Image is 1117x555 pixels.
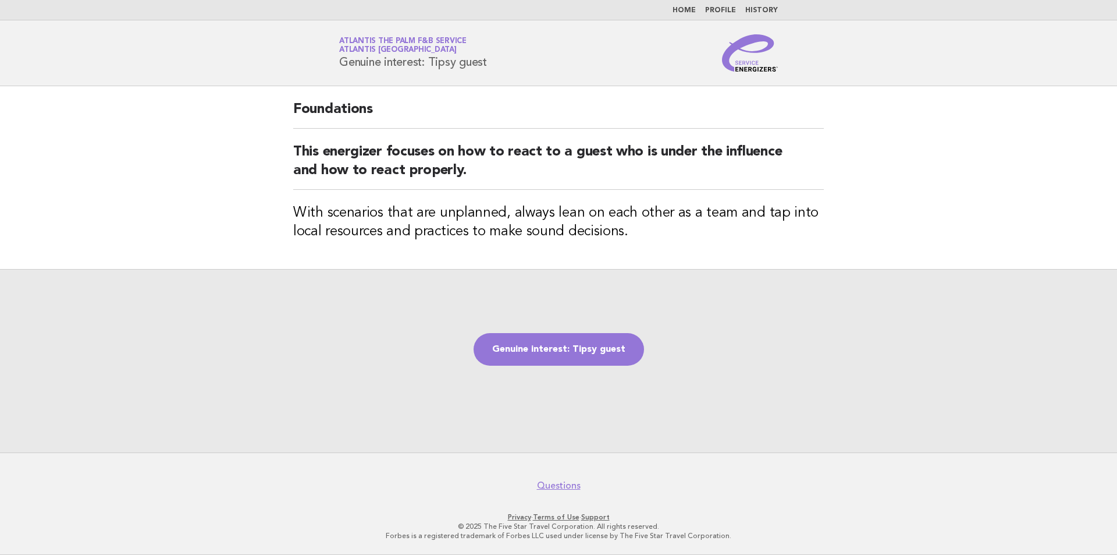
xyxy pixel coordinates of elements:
[202,512,915,522] p: · ·
[722,34,778,72] img: Service Energizers
[293,143,824,190] h2: This energizer focuses on how to react to a guest who is under the influence and how to react pro...
[202,531,915,540] p: Forbes is a registered trademark of Forbes LLC used under license by The Five Star Travel Corpora...
[673,7,696,14] a: Home
[474,333,644,366] a: Genuine interest: Tipsy guest
[339,47,457,54] span: Atlantis [GEOGRAPHIC_DATA]
[508,513,531,521] a: Privacy
[293,100,824,129] h2: Foundations
[339,37,467,54] a: Atlantis the Palm F&B ServiceAtlantis [GEOGRAPHIC_DATA]
[745,7,778,14] a: History
[202,522,915,531] p: © 2025 The Five Star Travel Corporation. All rights reserved.
[339,38,487,68] h1: Genuine interest: Tipsy guest
[533,513,579,521] a: Terms of Use
[581,513,610,521] a: Support
[705,7,736,14] a: Profile
[293,204,824,241] h3: With scenarios that are unplanned, always lean on each other as a team and tap into local resourc...
[537,480,581,492] a: Questions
